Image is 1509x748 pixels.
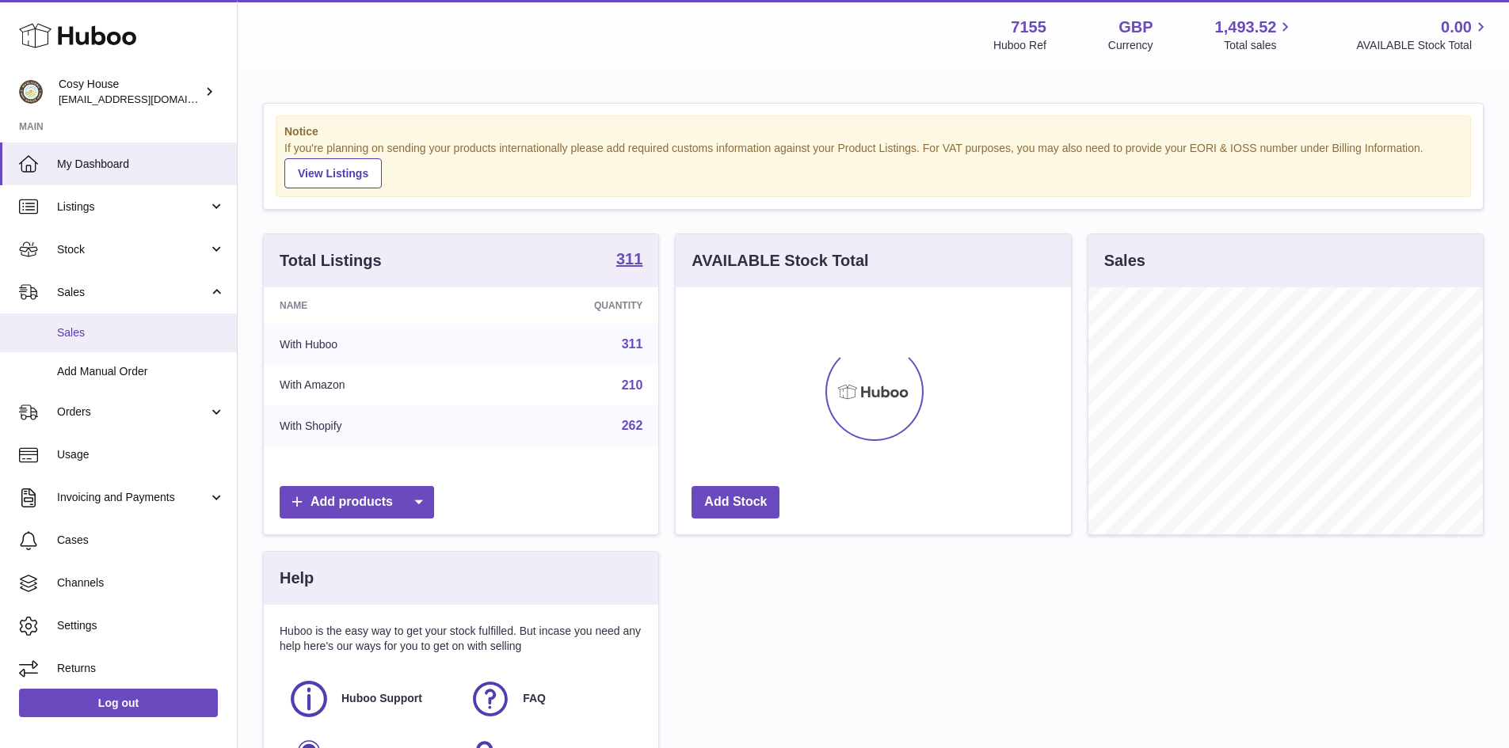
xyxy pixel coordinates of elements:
span: Channels [57,575,225,590]
a: 1,493.52 Total sales [1215,17,1295,53]
span: FAQ [523,691,546,706]
strong: 7155 [1011,17,1046,38]
span: Add Manual Order [57,364,225,379]
span: Huboo Support [341,691,422,706]
div: Huboo Ref [993,38,1046,53]
div: Cosy House [59,77,201,107]
a: 0.00 AVAILABLE Stock Total [1356,17,1490,53]
span: Cases [57,533,225,548]
a: 210 [622,378,643,392]
span: 1,493.52 [1215,17,1277,38]
span: Stock [57,242,208,257]
a: 262 [622,419,643,432]
p: Huboo is the easy way to get your stock fulfilled. But incase you need any help here's our ways f... [280,624,642,654]
h3: AVAILABLE Stock Total [692,250,868,271]
h3: Total Listings [280,250,382,271]
a: Add products [280,486,434,518]
div: Currency [1108,38,1153,53]
span: Sales [57,285,208,300]
td: With Shopify [264,405,480,446]
strong: 311 [616,251,642,267]
span: [EMAIL_ADDRESS][DOMAIN_NAME] [59,93,233,105]
a: FAQ [469,678,634,720]
h3: Sales [1104,250,1145,271]
a: Log out [19,689,218,717]
a: 311 [616,251,642,270]
div: If you're planning on sending your products internationally please add required customs informati... [284,141,1462,188]
strong: GBP [1118,17,1153,38]
span: Usage [57,447,225,462]
span: AVAILABLE Stock Total [1356,38,1490,53]
span: Orders [57,404,208,420]
td: With Amazon [264,365,480,406]
td: With Huboo [264,324,480,365]
span: Settings [57,618,225,633]
img: info@wholesomegoods.com [19,80,43,104]
span: 0.00 [1441,17,1472,38]
span: Total sales [1224,38,1294,53]
span: Returns [57,661,225,676]
a: Huboo Support [288,678,453,720]
strong: Notice [284,124,1462,139]
h3: Help [280,568,314,589]
span: Sales [57,325,225,340]
th: Name [264,287,480,324]
span: Invoicing and Payments [57,490,208,505]
th: Quantity [480,287,659,324]
a: Add Stock [692,486,779,518]
span: Listings [57,199,208,215]
a: View Listings [284,158,382,188]
a: 311 [622,337,643,351]
span: My Dashboard [57,157,225,172]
